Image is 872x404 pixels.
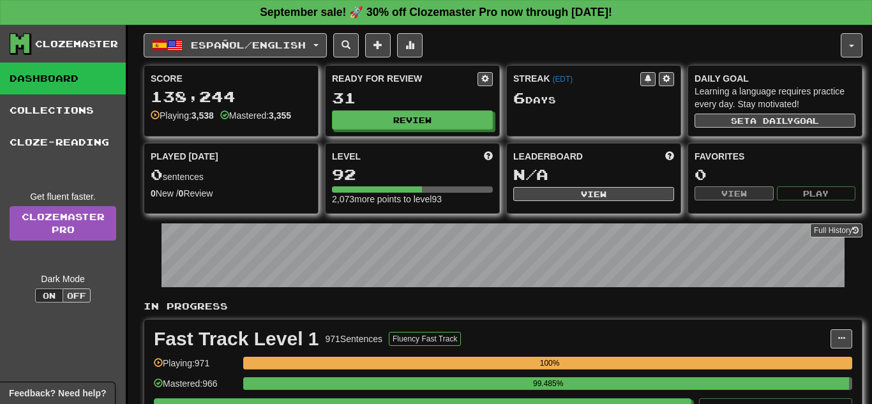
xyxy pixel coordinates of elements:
[269,110,291,121] strong: 3,355
[332,167,493,183] div: 92
[192,110,214,121] strong: 3,538
[513,90,674,107] div: Day s
[191,40,306,50] span: Español / English
[513,72,640,85] div: Streak
[695,72,855,85] div: Daily Goal
[810,223,862,237] button: Full History
[9,387,106,400] span: Open feedback widget
[247,357,852,370] div: 100%
[333,33,359,57] button: Search sentences
[154,377,237,398] div: Mastered: 966
[151,109,214,122] div: Playing:
[247,377,849,390] div: 99.485%
[151,188,156,198] strong: 0
[63,288,91,303] button: Off
[179,188,184,198] strong: 0
[513,165,548,183] span: N/A
[552,75,573,84] a: (EDT)
[365,33,391,57] button: Add sentence to collection
[332,90,493,106] div: 31
[151,72,312,85] div: Score
[151,89,312,105] div: 138,244
[154,329,319,348] div: Fast Track Level 1
[10,190,116,203] div: Get fluent faster.
[513,187,674,201] button: View
[695,114,855,128] button: Seta dailygoal
[695,85,855,110] div: Learning a language requires practice every day. Stay motivated!
[151,167,312,183] div: sentences
[144,33,327,57] button: Español/English
[326,333,383,345] div: 971 Sentences
[151,165,163,183] span: 0
[35,288,63,303] button: On
[484,150,493,163] span: Score more points to level up
[397,33,423,57] button: More stats
[389,332,461,346] button: Fluency Fast Track
[332,110,493,130] button: Review
[151,150,218,163] span: Played [DATE]
[332,150,361,163] span: Level
[10,273,116,285] div: Dark Mode
[220,109,291,122] div: Mastered:
[513,89,525,107] span: 6
[513,150,583,163] span: Leaderboard
[332,193,493,206] div: 2,073 more points to level 93
[695,186,774,200] button: View
[154,357,237,378] div: Playing: 971
[665,150,674,163] span: This week in points, UTC
[260,6,612,19] strong: September sale! 🚀 30% off Clozemaster Pro now through [DATE]!
[695,167,855,183] div: 0
[695,150,855,163] div: Favorites
[144,300,862,313] p: In Progress
[777,186,856,200] button: Play
[750,116,793,125] span: a daily
[35,38,118,50] div: Clozemaster
[151,187,312,200] div: New / Review
[332,72,477,85] div: Ready for Review
[10,206,116,241] a: ClozemasterPro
